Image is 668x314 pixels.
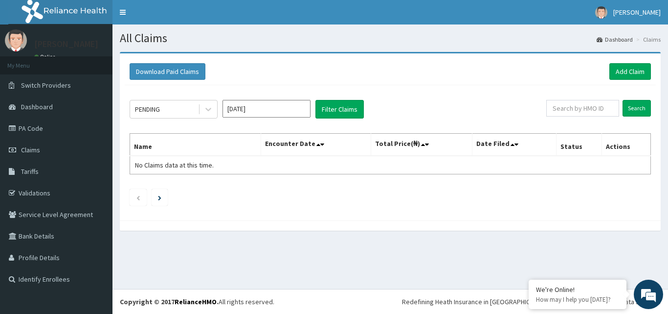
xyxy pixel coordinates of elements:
span: Dashboard [21,102,53,111]
span: No Claims data at this time. [135,161,214,169]
input: Search [623,100,651,117]
th: Date Filed [472,134,557,156]
p: How may I help you today? [536,295,619,304]
span: Claims [21,145,40,154]
div: Redefining Heath Insurance in [GEOGRAPHIC_DATA] using Telemedicine and Data Science! [402,297,661,307]
th: Encounter Date [261,134,371,156]
span: Switch Providers [21,81,71,90]
th: Status [557,134,602,156]
th: Actions [601,134,650,156]
a: Previous page [136,193,140,202]
a: Next page [158,193,161,202]
a: Add Claim [609,63,651,80]
span: Tariffs [21,167,39,176]
input: Select Month and Year [223,100,311,118]
img: User Image [5,29,27,51]
th: Total Price(₦) [371,134,472,156]
img: User Image [595,6,607,19]
div: PENDING [135,104,160,114]
span: [PERSON_NAME] [613,8,661,17]
a: Dashboard [597,35,633,44]
footer: All rights reserved. [112,289,668,314]
button: Download Paid Claims [130,63,205,80]
th: Name [130,134,261,156]
button: Filter Claims [315,100,364,119]
a: Online [34,53,58,60]
p: [PERSON_NAME] [34,40,98,48]
h1: All Claims [120,32,661,45]
a: RelianceHMO [175,297,217,306]
li: Claims [634,35,661,44]
input: Search by HMO ID [546,100,619,117]
div: We're Online! [536,285,619,294]
strong: Copyright © 2017 . [120,297,219,306]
